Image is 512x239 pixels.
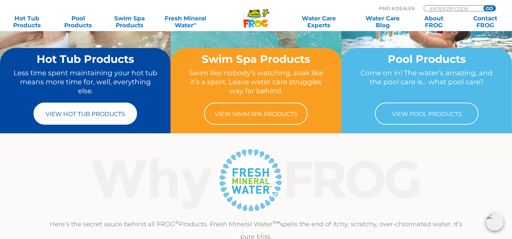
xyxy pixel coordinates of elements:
[465,15,505,29] a: ContactFROG
[355,53,499,65] h2: Pool Products
[375,103,479,125] a: View Pool Products
[109,15,149,29] a: Swim SpaProducts
[193,21,196,26] sup: ∞
[273,219,280,225] sup: ®∞
[363,15,403,29] a: Water CareBlog
[78,145,434,214] img: Why Frog
[414,15,454,29] a: AboutFROG
[161,15,210,29] a: Fresh MineralWater∞
[486,213,504,231] img: openIcon
[379,5,415,11] p: Find A Dealer
[175,219,179,225] sup: ®
[13,53,157,65] h2: Hot Tub Products
[355,68,499,96] p: Come on in! The water’s amazing, and the pool care is… what pool care?
[58,15,98,29] a: PoolProducts
[287,15,351,29] a: Water CareExperts
[483,6,496,11] input: GO
[7,15,47,29] a: Hot TubProducts
[204,103,308,125] a: View Swim Spa Products
[184,53,328,65] h2: Swim Spa Products
[184,68,328,96] p: Swim like nobody’s watching, soak like it’s a sport. Leave water care struggles way far behind.
[33,103,137,125] a: View Hot Tub Products
[13,68,157,96] p: Less time spent maintaining your hot tub means more time for, well, everything else.
[429,6,476,11] input: Zip Code Form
